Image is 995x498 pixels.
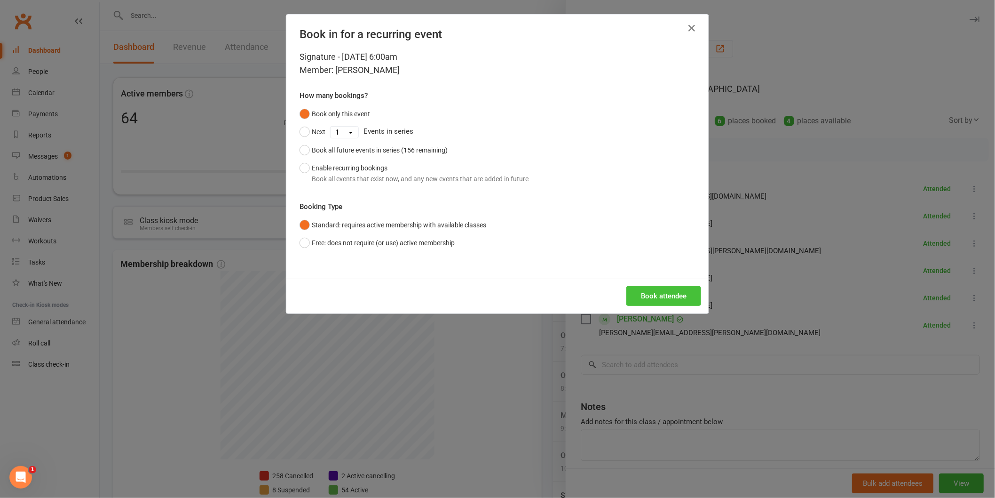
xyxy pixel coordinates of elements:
div: Events in series [300,123,695,141]
iframe: Intercom live chat [9,466,32,489]
button: Book all future events in series (156 remaining) [300,141,448,159]
label: How many bookings? [300,90,368,101]
button: Enable recurring bookingsBook all events that exist now, and any new events that are added in future [300,159,529,188]
button: Book only this event [300,105,370,123]
span: 1 [29,466,36,474]
button: Standard: requires active membership with available classes [300,216,486,234]
button: Free: does not require (or use) active membership [300,234,455,252]
h4: Book in for a recurring event [300,28,695,41]
div: Book all future events in series (156 remaining) [312,145,448,155]
div: Signature - [DATE] 6:00am Member: [PERSON_NAME] [300,50,695,77]
button: Next [300,123,325,141]
button: Close [684,21,699,36]
div: Book all events that exist now, and any new events that are added in future [312,174,529,184]
button: Book attendee [626,286,701,306]
label: Booking Type [300,201,342,212]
